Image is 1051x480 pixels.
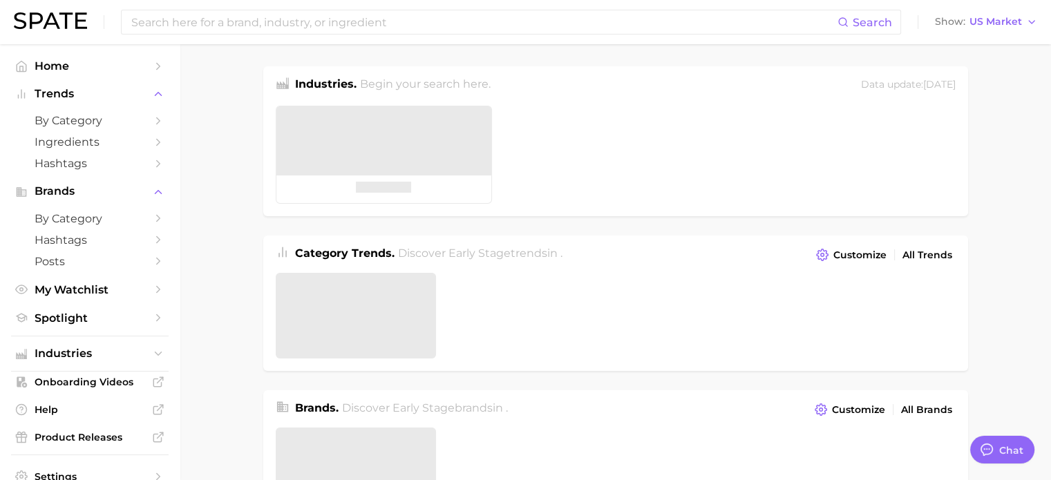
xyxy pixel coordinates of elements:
h1: Industries. [295,76,357,95]
a: Onboarding Videos [11,372,169,392]
span: Onboarding Videos [35,376,145,388]
h2: Begin your search here. [360,76,491,95]
span: Trends [35,88,145,100]
span: Posts [35,255,145,268]
span: Home [35,59,145,73]
a: Product Releases [11,427,169,448]
a: Spotlight [11,307,169,329]
a: by Category [11,208,169,229]
a: My Watchlist [11,279,169,300]
input: Search here for a brand, industry, or ingredient [130,10,837,34]
span: Search [853,16,892,29]
span: All Trends [902,249,952,261]
button: Customize [811,400,888,419]
img: SPATE [14,12,87,29]
a: Ingredients [11,131,169,153]
span: Hashtags [35,233,145,247]
button: ShowUS Market [931,13,1041,31]
span: Brands . [295,401,339,414]
button: Customize [813,245,889,265]
span: Product Releases [35,431,145,443]
span: Spotlight [35,311,145,325]
span: Customize [833,249,887,261]
span: Customize [832,404,885,416]
span: Brands [35,185,145,198]
a: Help [11,399,169,420]
span: by Category [35,212,145,225]
span: My Watchlist [35,283,145,296]
span: Ingredients [35,135,145,148]
span: Help [35,403,145,416]
a: All Trends [899,246,956,265]
a: Hashtags [11,229,169,251]
a: Hashtags [11,153,169,174]
a: All Brands [898,401,956,419]
span: Category Trends . [295,247,395,260]
span: Hashtags [35,157,145,170]
span: Discover Early Stage brands in . [342,401,508,414]
a: Home [11,55,169,77]
span: by Category [35,114,145,127]
span: Discover Early Stage trends in . [398,247,562,260]
span: Industries [35,347,145,360]
span: All Brands [901,404,952,416]
button: Brands [11,181,169,202]
div: Data update: [DATE] [861,76,956,95]
button: Industries [11,343,169,364]
span: Show [935,18,965,26]
span: US Market [969,18,1022,26]
a: by Category [11,110,169,131]
a: Posts [11,251,169,272]
button: Trends [11,84,169,104]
